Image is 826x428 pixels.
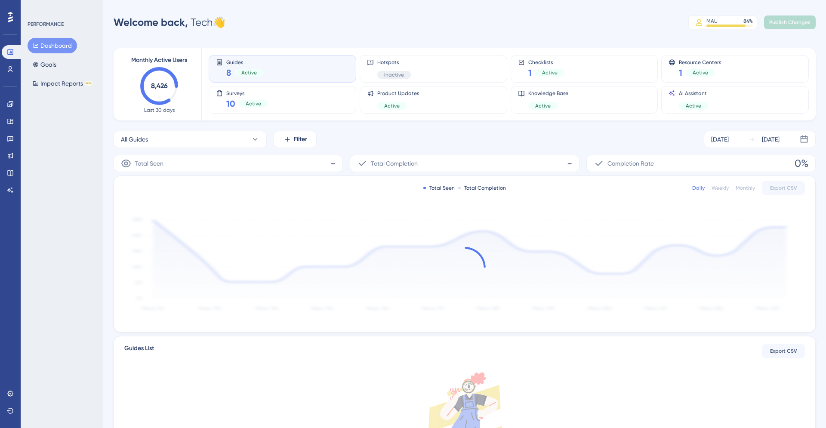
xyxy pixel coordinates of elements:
span: Knowledge Base [528,90,568,97]
button: Dashboard [28,38,77,53]
span: Active [686,102,701,109]
span: 1 [528,67,532,79]
div: Tech 👋 [114,15,225,29]
span: Total Completion [371,158,418,169]
span: Resource Centers [679,59,721,65]
span: 10 [226,98,235,110]
button: Export CSV [762,181,805,195]
div: Total Seen [423,185,455,191]
span: 0% [795,157,808,170]
span: Last 30 days [144,107,175,114]
text: 8,426 [151,82,168,90]
span: 1 [679,67,682,79]
span: Monthly Active Users [131,55,187,65]
span: Export CSV [770,185,797,191]
span: Checklists [528,59,564,65]
div: 84 % [743,18,753,25]
span: Inactive [384,71,404,78]
span: Completion Rate [607,158,654,169]
div: BETA [85,81,92,86]
button: Export CSV [762,344,805,358]
div: Monthly [736,185,755,191]
span: Publish Changes [769,19,811,26]
span: Export CSV [770,348,797,354]
div: PERFORMANCE [28,21,64,28]
span: Guides List [124,343,154,359]
span: Surveys [226,90,268,96]
span: Active [241,69,257,76]
span: Total Seen [135,158,163,169]
div: [DATE] [711,134,729,145]
span: - [330,157,336,170]
div: Weekly [712,185,729,191]
div: Total Completion [458,185,506,191]
span: AI Assistant [679,90,708,97]
span: Active [535,102,551,109]
span: 8 [226,67,231,79]
button: Impact ReportsBETA [28,76,98,91]
span: Guides [226,59,264,65]
span: Active [693,69,708,76]
button: Publish Changes [764,15,816,29]
span: Product Updates [377,90,419,97]
button: Goals [28,57,62,72]
button: All Guides [114,131,267,148]
span: Active [246,100,261,107]
div: Daily [692,185,705,191]
button: Filter [274,131,317,148]
div: MAU [706,18,718,25]
div: [DATE] [762,134,780,145]
span: Filter [294,134,307,145]
span: Active [542,69,558,76]
span: All Guides [121,134,148,145]
span: Hotspots [377,59,411,66]
span: Welcome back, [114,16,188,28]
span: - [567,157,572,170]
span: Active [384,102,400,109]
